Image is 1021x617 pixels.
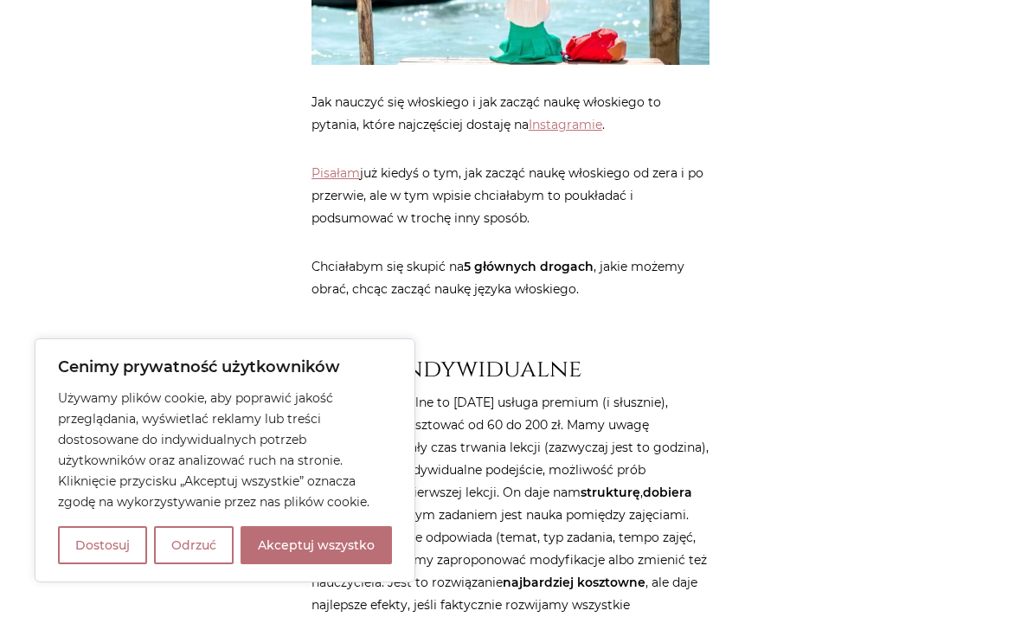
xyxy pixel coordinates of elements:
p: już kiedyś o tym, jak zacząć naukę włoskiego od zera i po przerwie, ale w tym wpisie chciałabym t... [311,162,710,229]
p: Jak nauczyć się włoskiego i jak zacząć naukę włoskiego to pytania, które najczęściej dostaję na . [311,91,710,136]
strong: najbardziej kosztowne [503,575,645,590]
p: Chciałabym się skupić na , jakie możemy obrać, chcąc zacząć naukę języka włoskiego. [311,255,710,300]
strong: strukturę [581,485,640,500]
h2: Lekcje indywidualne [311,326,710,384]
strong: 5 głównych drogach [464,259,594,274]
a: Instagramie [529,117,602,132]
button: Dostosuj [58,526,147,564]
a: Pisałam [311,165,360,181]
button: Odrzuć [154,526,234,564]
p: Cenimy prywatność użytkowników [58,357,392,377]
p: Używamy plików cookie, aby poprawić jakość przeglądania, wyświetlać reklamy lub treści dostosowan... [58,388,392,512]
button: Akceptuj wszystko [241,526,392,564]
